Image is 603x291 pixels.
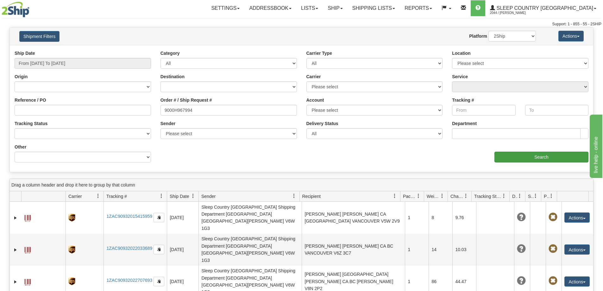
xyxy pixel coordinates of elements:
td: [PERSON_NAME] [PERSON_NAME] CA BC VANCOUVER V6Z 3C7 [302,234,405,266]
label: Platform [469,33,487,39]
span: Carrier [68,193,82,199]
div: Support: 1 - 855 - 55 - 2SHIP [2,22,601,27]
label: Origin [15,73,28,80]
label: Destination [160,73,185,80]
a: Expand [12,247,19,253]
input: From [452,105,515,116]
label: Delivery Status [306,120,338,127]
div: grid grouping header [10,179,593,191]
button: Copy to clipboard [154,277,164,286]
a: Expand [12,215,19,221]
span: Tracking # [106,193,127,199]
span: Unknown [517,276,526,285]
label: Tracking # [452,97,474,103]
label: Account [306,97,324,103]
span: Shipment Issues [528,193,533,199]
a: Tracking # filter column settings [156,191,167,201]
span: Delivery Status [512,193,518,199]
td: 1 [405,202,429,234]
a: Shipping lists [348,0,400,16]
a: 1ZAC90932022033689 [106,246,152,251]
td: [DATE] [167,202,198,234]
a: 1ZAC90932022707693 [106,278,152,283]
a: Recipient filter column settings [389,191,400,201]
button: Actions [564,244,590,255]
label: Sender [160,120,175,127]
a: Sender filter column settings [289,191,299,201]
input: Search [494,152,588,162]
span: Weight [427,193,440,199]
span: Ship Date [170,193,189,199]
span: Unknown [517,244,526,253]
label: Carrier [306,73,321,80]
a: Shipment Issues filter column settings [530,191,541,201]
td: 10.03 [452,234,476,266]
a: Carrier filter column settings [93,191,104,201]
label: Tracking Status [15,120,47,127]
span: Sleep Country [GEOGRAPHIC_DATA] [495,5,593,11]
td: 14 [429,234,452,266]
a: Ship [323,0,347,16]
a: Lists [296,0,323,16]
td: Sleep Country [GEOGRAPHIC_DATA] Shipping Department [GEOGRAPHIC_DATA] [GEOGRAPHIC_DATA][PERSON_NA... [198,234,302,266]
label: Other [15,144,26,150]
a: Delivery Status filter column settings [514,191,525,201]
td: 8 [429,202,452,234]
label: Reference / PO [15,97,46,103]
span: Pickup Not Assigned [549,276,557,285]
img: 8 - UPS [68,214,75,222]
td: Sleep Country [GEOGRAPHIC_DATA] Shipping Department [GEOGRAPHIC_DATA] [GEOGRAPHIC_DATA][PERSON_NA... [198,202,302,234]
span: Pickup Status [544,193,549,199]
button: Actions [564,276,590,287]
a: Label [24,276,31,286]
span: Pickup Not Assigned [549,213,557,222]
td: [DATE] [167,234,198,266]
a: Label [24,244,31,254]
label: Ship Date [15,50,35,56]
a: Settings [206,0,244,16]
button: Copy to clipboard [154,213,164,222]
span: Pickup Not Assigned [549,244,557,253]
a: Pickup Status filter column settings [546,191,557,201]
iframe: chat widget [588,113,602,178]
td: 1 [405,234,429,266]
a: Charge filter column settings [461,191,471,201]
a: Tracking Status filter column settings [499,191,509,201]
span: 2044 / [PERSON_NAME] [490,10,537,16]
button: Actions [564,212,590,223]
img: 8 - UPS [68,277,75,285]
span: Packages [403,193,416,199]
button: Copy to clipboard [154,245,164,254]
a: Packages filter column settings [413,191,424,201]
a: Label [24,212,31,222]
a: Addressbook [244,0,296,16]
img: logo2044.jpg [2,2,29,17]
span: Unknown [517,213,526,222]
label: Location [452,50,470,56]
a: Reports [400,0,437,16]
span: Sender [201,193,216,199]
td: [PERSON_NAME] [PERSON_NAME] CA [GEOGRAPHIC_DATA] VANCOUVER V5W 2V9 [302,202,405,234]
button: Shipment Filters [19,31,60,42]
label: Order # / Ship Request # [160,97,212,103]
a: Ship Date filter column settings [188,191,198,201]
img: 8 - UPS [68,246,75,254]
label: Service [452,73,468,80]
span: Charge [450,193,464,199]
a: Expand [12,279,19,285]
label: Carrier Type [306,50,332,56]
button: Actions [558,31,584,41]
a: 1ZAC90932015415959 [106,214,152,219]
input: To [525,105,588,116]
label: Department [452,120,477,127]
a: Weight filter column settings [437,191,448,201]
td: 9.76 [452,202,476,234]
span: Tracking Status [474,193,502,199]
a: Sleep Country [GEOGRAPHIC_DATA] 2044 / [PERSON_NAME] [485,0,601,16]
label: Category [160,50,180,56]
span: Recipient [302,193,321,199]
div: live help - online [5,4,59,11]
